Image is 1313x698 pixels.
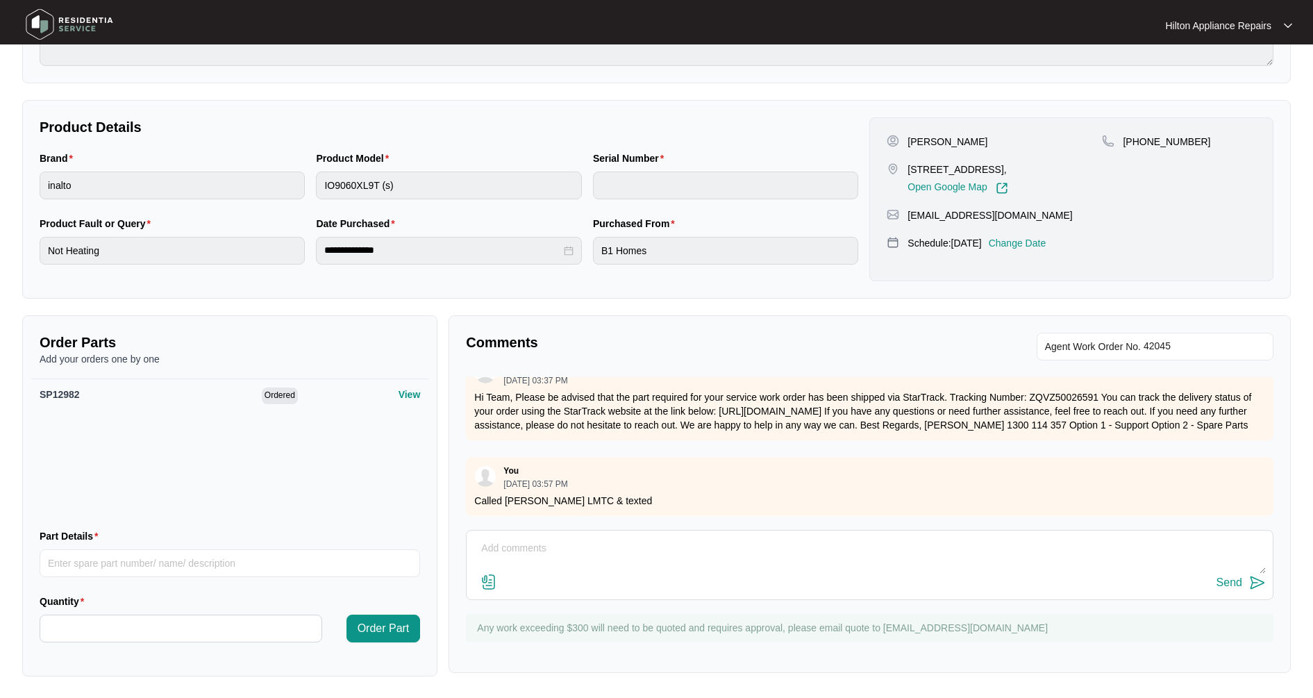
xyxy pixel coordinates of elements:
[40,352,420,366] p: Add your orders one by one
[989,236,1046,250] p: Change Date
[346,615,421,642] button: Order Part
[40,151,78,165] label: Brand
[40,549,420,577] input: Part Details
[1102,135,1114,147] img: map-pin
[262,388,298,404] span: Ordered
[358,620,410,637] span: Order Part
[1045,338,1141,355] span: Agent Work Order No.
[908,236,981,250] p: Schedule: [DATE]
[40,595,90,608] label: Quantity
[1249,574,1266,591] img: send-icon.svg
[316,172,581,199] input: Product Model
[887,208,899,221] img: map-pin
[40,117,858,137] p: Product Details
[908,208,1072,222] p: [EMAIL_ADDRESS][DOMAIN_NAME]
[40,615,321,642] input: Quantity
[908,163,1007,176] p: [STREET_ADDRESS],
[1165,19,1271,33] p: Hilton Appliance Repairs
[887,236,899,249] img: map-pin
[466,333,860,352] p: Comments
[477,621,1266,635] p: Any work exceeding $300 will need to be quoted and requires approval, please email quote to [EMAI...
[40,172,305,199] input: Brand
[40,333,420,352] p: Order Parts
[40,529,104,543] label: Part Details
[21,3,118,45] img: residentia service logo
[593,151,669,165] label: Serial Number
[316,151,394,165] label: Product Model
[908,182,1007,194] a: Open Google Map
[593,172,858,199] input: Serial Number
[503,465,519,476] p: You
[996,182,1008,194] img: Link-External
[1144,338,1265,355] input: Add Agent Work Order No.
[316,217,400,231] label: Date Purchased
[1284,22,1292,29] img: dropdown arrow
[503,376,567,385] p: [DATE] 03:37 PM
[480,574,497,590] img: file-attachment-doc.svg
[1123,135,1210,149] p: [PHONE_NUMBER]
[908,135,987,149] p: [PERSON_NAME]
[593,217,680,231] label: Purchased From
[1216,576,1242,589] div: Send
[887,163,899,175] img: map-pin
[40,389,80,400] span: SP12982
[40,217,156,231] label: Product Fault or Query
[503,480,567,488] p: [DATE] 03:57 PM
[474,390,1265,432] p: Hi Team, Please be advised that the part required for your service work order has been shipped vi...
[887,135,899,147] img: user-pin
[399,388,421,401] p: View
[593,237,858,265] input: Purchased From
[1216,574,1266,592] button: Send
[475,466,496,487] img: user.svg
[40,237,305,265] input: Product Fault or Query
[474,494,1265,508] p: Called [PERSON_NAME] LMTC & texted
[324,243,560,258] input: Date Purchased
